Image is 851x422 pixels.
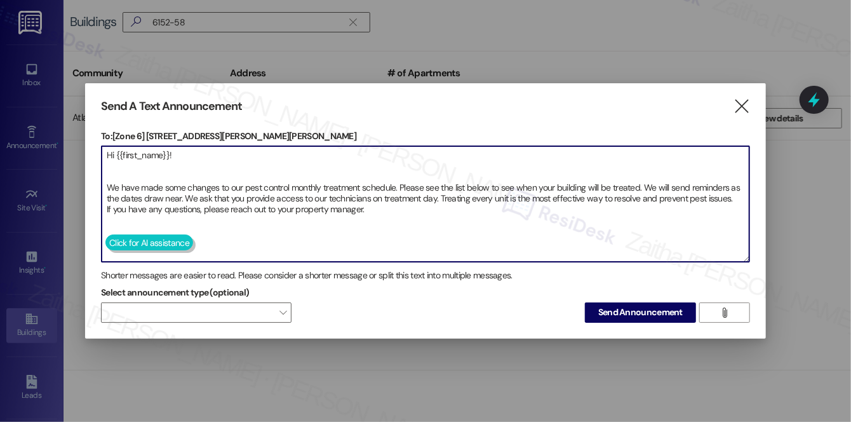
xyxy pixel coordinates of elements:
[101,146,750,262] div: Hi {{first_name}}! We have made some changes to our pest control monthly treatment schedule. Plea...
[101,99,242,114] h3: Send A Text Announcement
[720,308,729,318] i: 
[733,100,750,113] i: 
[585,303,696,323] button: Send Announcement
[101,269,750,282] div: Shorter messages are easier to read. Please consider a shorter message or split this text into mu...
[102,146,749,262] textarea: Hi {{first_name}}! We have made some changes to our pest control monthly treatment schedule. Plea...
[598,306,683,319] span: Send Announcement
[101,130,750,142] p: To: [Zone 6] [STREET_ADDRESS][PERSON_NAME][PERSON_NAME]
[101,283,250,303] label: Select announcement type (optional)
